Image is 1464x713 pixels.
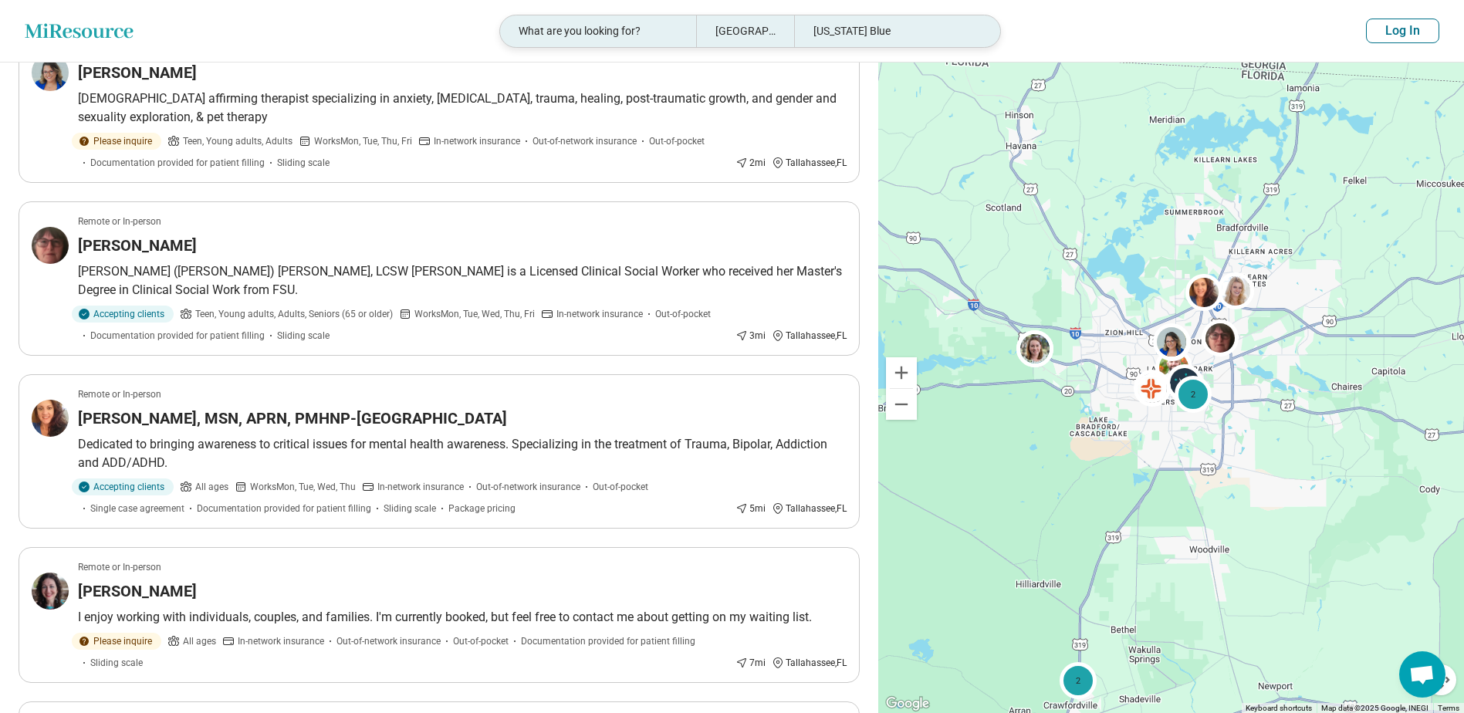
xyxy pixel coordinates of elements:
[90,656,143,670] span: Sliding scale
[195,307,393,321] span: Teen, Young adults, Adults, Seniors (65 or older)
[772,156,847,170] div: Tallahassee , FL
[277,156,330,170] span: Sliding scale
[277,329,330,343] span: Sliding scale
[476,480,580,494] span: Out-of-network insurance
[195,480,228,494] span: All ages
[521,634,695,648] span: Documentation provided for patient filling
[78,387,161,401] p: Remote or In-person
[90,329,265,343] span: Documentation provided for patient filling
[78,407,507,429] h3: [PERSON_NAME], MSN, APRN, PMHNP-[GEOGRAPHIC_DATA]
[377,480,464,494] span: In-network insurance
[336,634,441,648] span: Out-of-network insurance
[90,156,265,170] span: Documentation provided for patient filling
[772,329,847,343] div: Tallahassee , FL
[593,480,648,494] span: Out-of-pocket
[72,306,174,323] div: Accepting clients
[735,329,766,343] div: 3 mi
[649,134,705,148] span: Out-of-pocket
[78,560,161,574] p: Remote or In-person
[78,62,197,83] h3: [PERSON_NAME]
[314,134,412,148] span: Works Mon, Tue, Thu, Fri
[78,215,161,228] p: Remote or In-person
[735,156,766,170] div: 2 mi
[434,134,520,148] span: In-network insurance
[72,133,161,150] div: Please inquire
[1321,704,1428,712] span: Map data ©2025 Google, INEGI
[90,502,184,515] span: Single case agreement
[655,307,711,321] span: Out-of-pocket
[78,235,197,256] h3: [PERSON_NAME]
[1059,662,1096,699] div: 2
[183,134,292,148] span: Teen, Young adults, Adults
[772,502,847,515] div: Tallahassee , FL
[78,435,847,472] p: Dedicated to bringing awareness to critical issues for mental health awareness. Specializing in t...
[238,634,324,648] span: In-network insurance
[78,580,197,602] h3: [PERSON_NAME]
[72,478,174,495] div: Accepting clients
[886,357,917,388] button: Zoom in
[197,502,371,515] span: Documentation provided for patient filling
[735,502,766,515] div: 5 mi
[556,307,643,321] span: In-network insurance
[78,262,847,299] p: [PERSON_NAME] ([PERSON_NAME]) [PERSON_NAME], LCSW [PERSON_NAME] is a Licensed Clinical Social Wor...
[500,15,696,47] div: What are you looking for?
[250,480,356,494] span: Works Mon, Tue, Wed, Thu
[78,90,847,127] p: [DEMOGRAPHIC_DATA] affirming therapist specializing in anxiety, [MEDICAL_DATA], trauma, healing, ...
[384,502,436,515] span: Sliding scale
[696,15,794,47] div: [GEOGRAPHIC_DATA], [GEOGRAPHIC_DATA]
[533,134,637,148] span: Out-of-network insurance
[414,307,535,321] span: Works Mon, Tue, Wed, Thu, Fri
[772,656,847,670] div: Tallahassee , FL
[886,389,917,420] button: Zoom out
[448,502,516,515] span: Package pricing
[453,634,509,648] span: Out-of-pocket
[1438,704,1459,712] a: Terms (opens in new tab)
[1399,651,1445,698] div: Open chat
[78,608,847,627] p: I enjoy working with individuals, couples, and families. I'm currently booked, but feel free to c...
[1366,19,1439,43] button: Log In
[1175,376,1212,413] div: 2
[183,634,216,648] span: All ages
[735,656,766,670] div: 7 mi
[72,633,161,650] div: Please inquire
[794,15,990,47] div: [US_STATE] Blue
